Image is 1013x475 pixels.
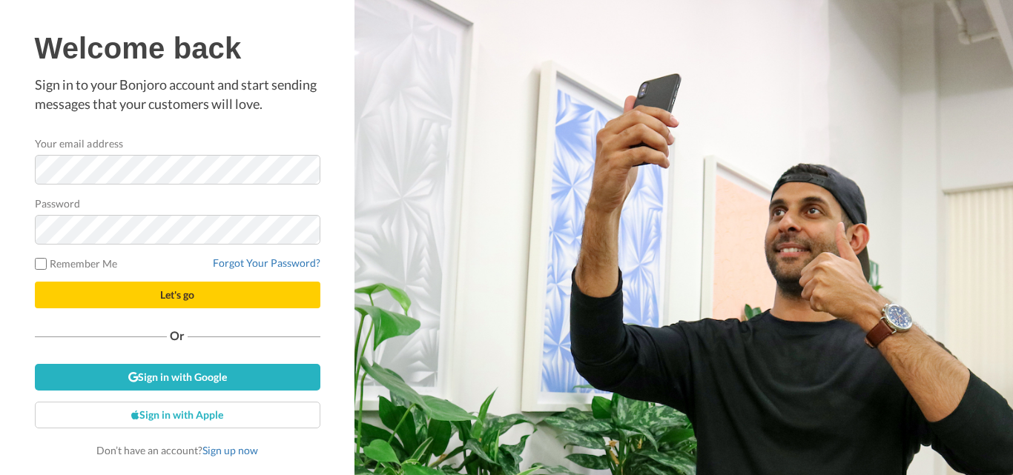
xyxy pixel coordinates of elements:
span: Or [167,330,188,341]
label: Password [35,196,81,211]
input: Remember Me [35,258,47,270]
a: Sign in with Google [35,364,320,391]
button: Let's go [35,282,320,308]
label: Remember Me [35,256,118,271]
a: Forgot Your Password? [213,256,320,269]
a: Sign up now [202,444,258,456]
h1: Welcome back [35,32,320,64]
p: Sign in to your Bonjoro account and start sending messages that your customers will love. [35,76,320,113]
a: Sign in with Apple [35,402,320,428]
span: Don’t have an account? [96,444,258,456]
label: Your email address [35,136,123,151]
span: Let's go [160,288,194,301]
